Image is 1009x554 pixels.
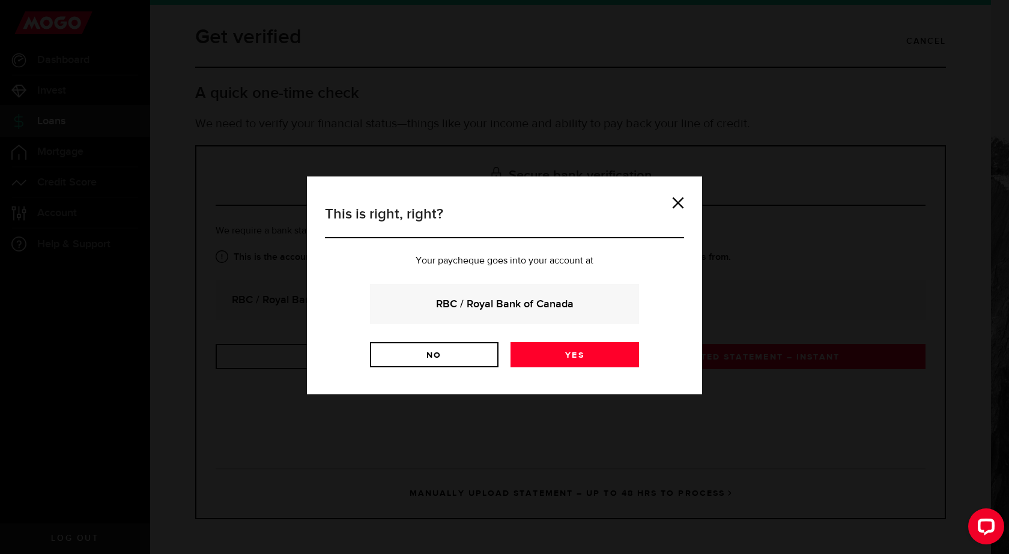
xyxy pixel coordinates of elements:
iframe: LiveChat chat widget [959,504,1009,554]
a: No [370,342,498,367]
strong: RBC / Royal Bank of Canada [386,296,623,312]
a: Yes [511,342,639,367]
p: Your paycheque goes into your account at [325,256,684,266]
h3: This is right, right? [325,203,684,238]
